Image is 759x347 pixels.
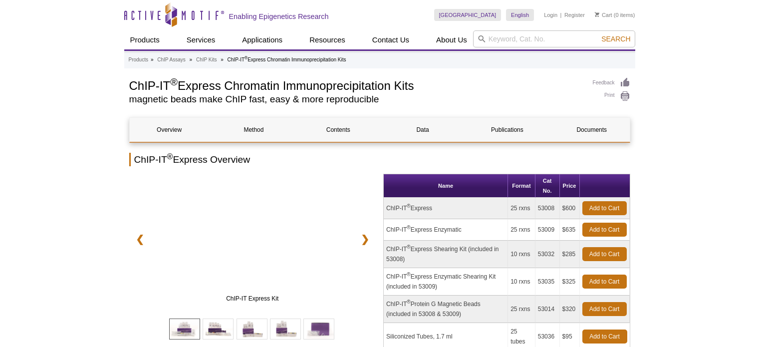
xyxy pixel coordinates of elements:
a: Method [214,118,293,142]
th: Format [508,174,535,198]
a: About Us [430,30,473,49]
li: (0 items) [595,9,635,21]
td: ChIP-IT Express Shearing Kit (included in 53008) [384,241,508,268]
a: Overview [130,118,209,142]
input: Keyword, Cat. No. [473,30,635,47]
a: Add to Cart [582,223,627,237]
a: Register [564,11,585,18]
td: 53035 [535,268,560,296]
a: Products [129,55,148,64]
h2: Enabling Epigenetics Research [229,12,329,21]
td: $600 [560,198,580,219]
td: $325 [560,268,580,296]
a: English [506,9,534,21]
button: Search [598,34,633,43]
td: 10 rxns [508,241,535,268]
a: [GEOGRAPHIC_DATA] [434,9,502,21]
a: Products [124,30,166,49]
li: ChIP-IT Express Chromatin Immunoprecipitation Kits [228,57,346,62]
th: Price [560,174,580,198]
sup: ® [407,203,410,209]
td: 53008 [535,198,560,219]
a: Login [544,11,557,18]
a: Add to Cart [582,247,627,261]
td: 25 rxns [508,198,535,219]
span: ChIP-IT Express Kit [154,294,351,304]
li: » [151,57,154,62]
th: Cat No. [535,174,560,198]
td: ChIP-IT Express Enzymatic Shearing Kit (included in 53009) [384,268,508,296]
a: Add to Cart [582,302,627,316]
span: Search [601,35,630,43]
img: Your Cart [595,12,599,17]
td: $285 [560,241,580,268]
a: Print [593,91,630,102]
a: ❮ [129,228,151,251]
sup: ® [407,244,410,250]
sup: ® [170,76,178,87]
li: » [190,57,193,62]
td: ChIP-IT Express [384,198,508,219]
sup: ® [167,152,173,161]
a: Add to Cart [582,201,627,215]
a: Applications [236,30,288,49]
h2: magnetic beads make ChIP fast, easy & more reproducible [129,95,583,104]
h2: ChIP-IT Express Overview [129,153,630,166]
a: Add to Cart [582,275,627,289]
a: Publications [468,118,547,142]
li: » [221,57,224,62]
td: 53009 [535,219,560,241]
sup: ® [245,55,248,60]
a: Add to Cart [582,330,627,344]
td: ChIP-IT Protein G Magnetic Beads (included in 53008 & 53009) [384,296,508,323]
sup: ® [407,299,410,305]
td: 53032 [535,241,560,268]
a: Contents [298,118,378,142]
a: Data [383,118,462,142]
td: 10 rxns [508,268,535,296]
a: Documents [552,118,631,142]
sup: ® [407,272,410,277]
sup: ® [407,225,410,230]
a: Feedback [593,77,630,88]
a: Resources [303,30,351,49]
td: 25 rxns [508,296,535,323]
td: 53014 [535,296,560,323]
a: Contact Us [366,30,415,49]
th: Name [384,174,508,198]
td: 25 rxns [508,219,535,241]
a: ❯ [354,228,376,251]
h1: ChIP-IT Express Chromatin Immunoprecipitation Kits [129,77,583,92]
a: ChIP Kits [196,55,217,64]
a: ChIP Assays [157,55,186,64]
li: | [560,9,562,21]
td: $635 [560,219,580,241]
a: Services [181,30,222,49]
td: $320 [560,296,580,323]
a: Cart [595,11,612,18]
td: ChIP-IT Express Enzymatic [384,219,508,241]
